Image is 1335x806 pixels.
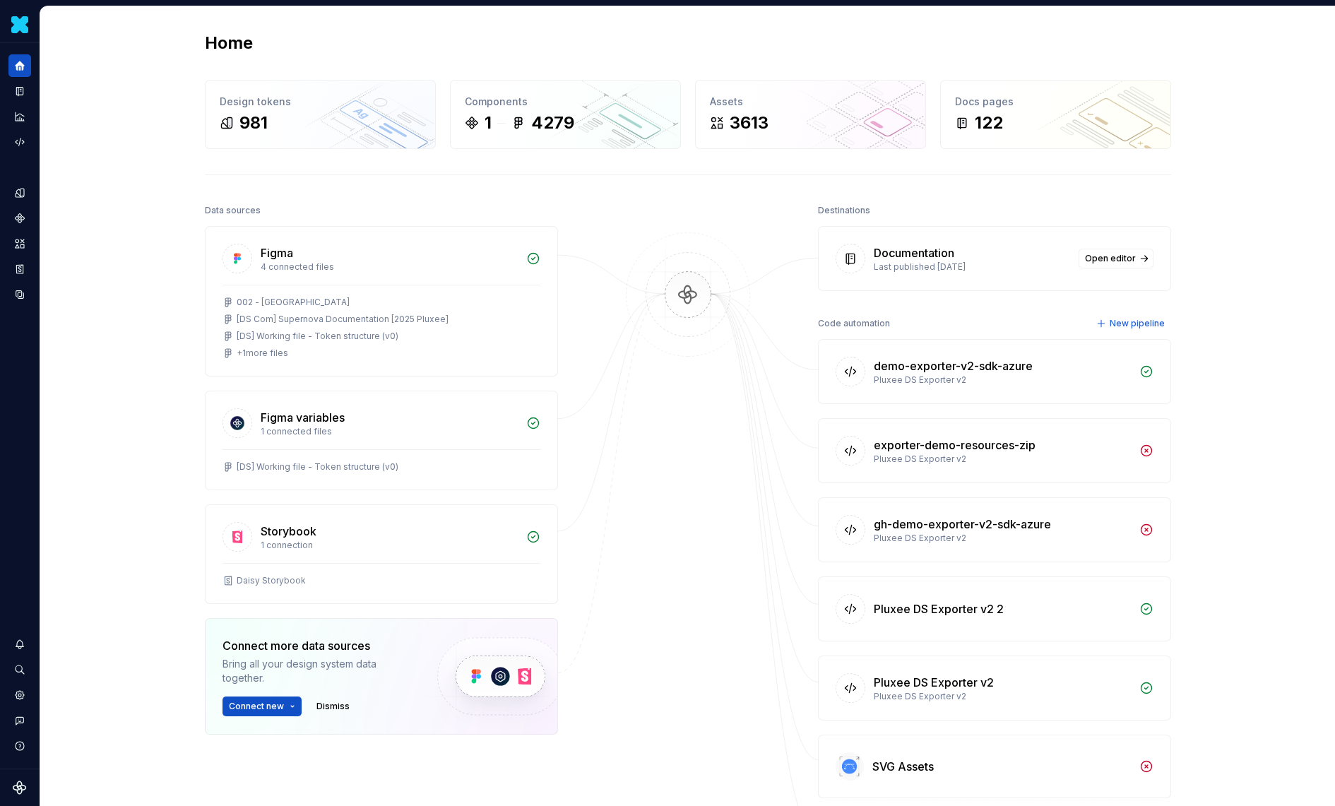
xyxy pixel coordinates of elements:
[11,16,28,33] img: 8442b5b3-d95e-456d-8131-d61e917d6403.png
[465,95,666,109] div: Components
[818,201,870,220] div: Destinations
[261,244,293,261] div: Figma
[1110,318,1165,329] span: New pipeline
[955,95,1156,109] div: Docs pages
[940,80,1171,149] a: Docs pages122
[237,575,306,586] div: Daisy Storybook
[222,697,302,716] button: Connect new
[310,697,356,716] button: Dismiss
[222,657,413,685] div: Bring all your design system data together.
[8,633,31,656] button: Notifications
[261,409,345,426] div: Figma variables
[975,112,1003,134] div: 122
[220,95,421,109] div: Design tokens
[237,314,449,325] div: [DS Com] Supernova Documentation [2025 Pluxee]
[695,80,926,149] a: Assets3613
[8,54,31,77] a: Home
[874,374,1131,386] div: Pluxee DS Exporter v2
[874,674,994,691] div: Pluxee DS Exporter v2
[237,461,398,473] div: [DS] Working file - Token structure (v0)
[874,437,1036,454] div: exporter-demo-resources-zip
[8,709,31,732] button: Contact support
[8,131,31,153] a: Code automation
[316,701,350,712] span: Dismiss
[237,348,288,359] div: + 1 more files
[205,504,558,604] a: Storybook1 connectionDaisy Storybook
[261,523,316,540] div: Storybook
[874,244,954,261] div: Documentation
[205,80,436,149] a: Design tokens981
[222,637,413,654] div: Connect more data sources
[874,516,1051,533] div: gh-demo-exporter-v2-sdk-azure
[8,80,31,102] a: Documentation
[8,105,31,128] a: Analytics
[818,314,890,333] div: Code automation
[8,232,31,255] a: Assets
[730,112,769,134] div: 3613
[485,112,492,134] div: 1
[8,258,31,280] a: Storybook stories
[710,95,911,109] div: Assets
[261,426,518,437] div: 1 connected files
[450,80,681,149] a: Components14279
[531,112,574,134] div: 4279
[8,207,31,230] a: Components
[874,261,1070,273] div: Last published [DATE]
[261,261,518,273] div: 4 connected files
[8,283,31,306] a: Data sources
[874,357,1033,374] div: demo-exporter-v2-sdk-azure
[237,331,398,342] div: [DS] Working file - Token structure (v0)
[874,600,1004,617] div: Pluxee DS Exporter v2 2
[872,758,934,775] div: SVG Assets
[13,781,27,795] svg: Supernova Logo
[8,684,31,706] a: Settings
[237,297,350,308] div: 002 - [GEOGRAPHIC_DATA]
[874,454,1131,465] div: Pluxee DS Exporter v2
[229,701,284,712] span: Connect new
[874,533,1131,544] div: Pluxee DS Exporter v2
[8,182,31,204] a: Design tokens
[205,391,558,490] a: Figma variables1 connected files[DS] Working file - Token structure (v0)
[205,201,261,220] div: Data sources
[874,691,1131,702] div: Pluxee DS Exporter v2
[8,658,31,681] button: Search ⌘K
[205,32,253,54] h2: Home
[1079,249,1153,268] a: Open editor
[261,540,518,551] div: 1 connection
[1085,253,1136,264] span: Open editor
[1092,314,1171,333] button: New pipeline
[205,226,558,377] a: Figma4 connected files002 - [GEOGRAPHIC_DATA][DS Com] Supernova Documentation [2025 Pluxee][DS] W...
[239,112,268,134] div: 981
